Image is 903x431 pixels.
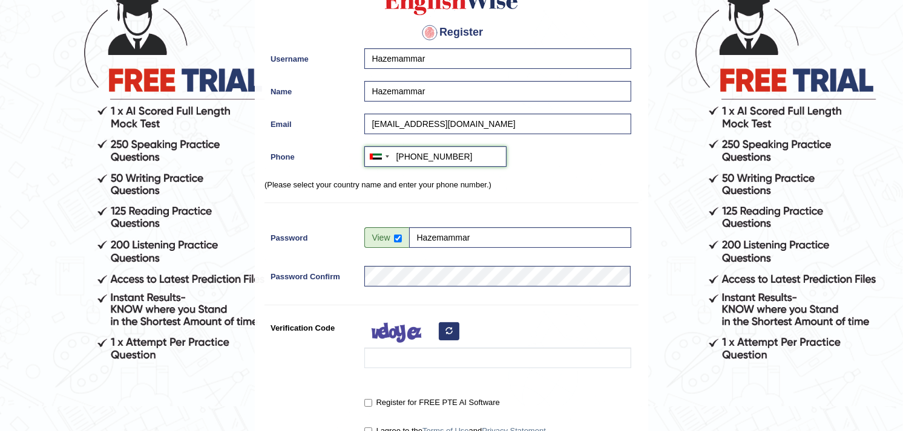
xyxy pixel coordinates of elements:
label: Register for FREE PTE AI Software [364,397,500,409]
div: United Arab Emirates (‫الإمارات العربية المتحدة‬‎): +971 [365,147,393,166]
h4: Register [264,23,639,42]
label: Verification Code [264,317,358,334]
input: Register for FREE PTE AI Software [364,399,372,407]
label: Name [264,81,358,97]
label: Phone [264,146,358,163]
label: Password Confirm [264,266,358,282]
label: Email [264,114,358,130]
input: Show/Hide Password [394,235,402,242]
label: Password [264,227,358,244]
p: (Please select your country name and enter your phone number.) [264,179,639,190]
input: +971 50 123 4567 [364,146,507,167]
label: Username [264,48,358,65]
